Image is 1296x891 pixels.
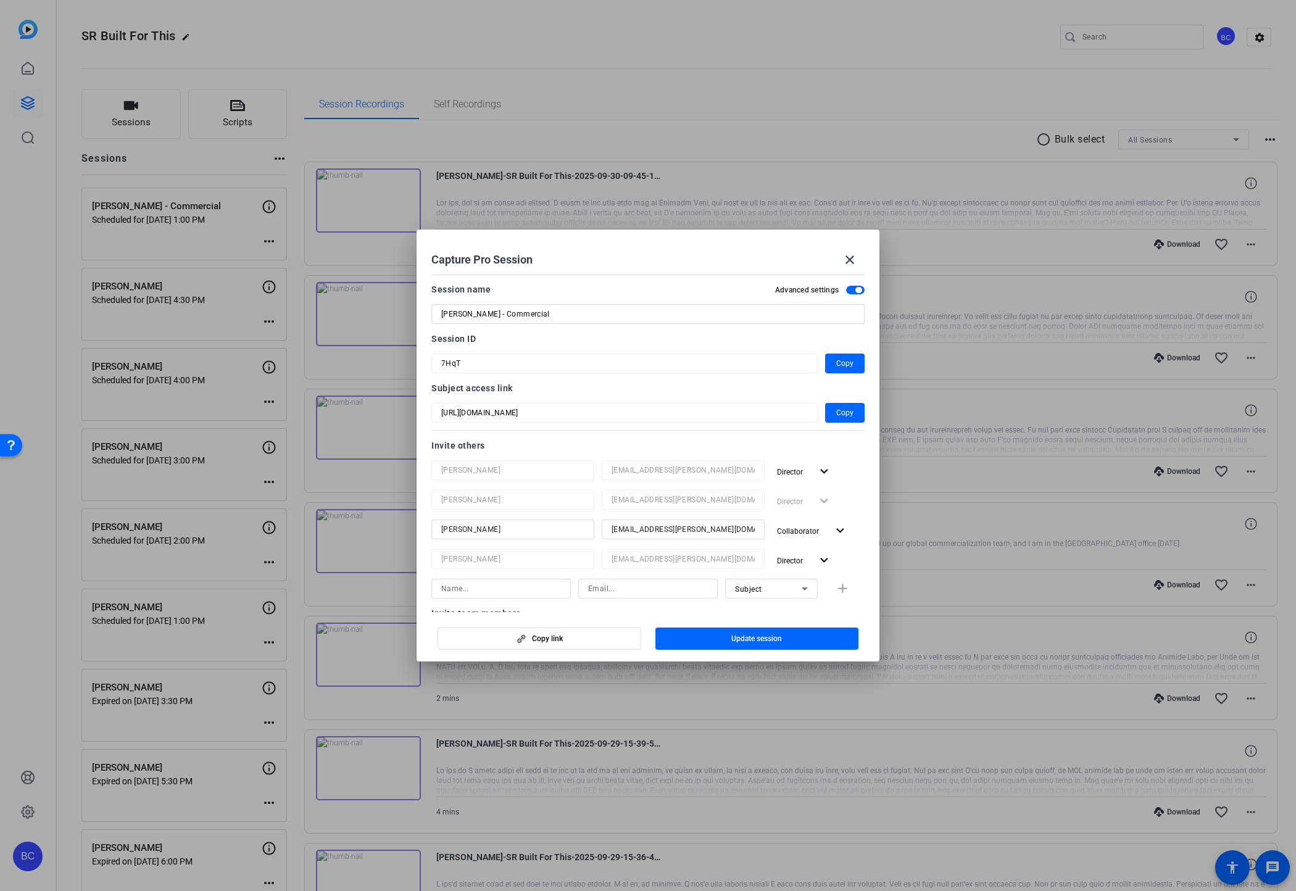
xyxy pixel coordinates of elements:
input: Name... [441,581,561,596]
input: Email... [588,581,708,596]
span: Copy [836,405,854,420]
h2: Advanced settings [775,285,839,295]
div: Capture Pro Session [431,245,865,275]
mat-icon: expand_more [816,464,832,479]
button: Copy [825,354,865,373]
span: Copy [836,356,854,371]
span: Copy link [532,634,563,644]
input: Name... [441,492,584,507]
input: Session OTP [441,356,808,371]
div: Session ID [431,331,865,346]
div: Session name [431,282,491,297]
button: Collaborator [772,520,853,542]
mat-icon: close [842,252,857,267]
mat-icon: expand_more [816,553,832,568]
button: Update session [655,628,859,650]
button: Copy link [438,628,641,650]
input: Enter Session Name [441,307,855,321]
input: Email... [612,552,755,566]
span: Collaborator [777,527,819,536]
button: Director [772,549,837,571]
span: Director [777,557,803,565]
button: Director [772,460,837,483]
button: Copy [825,403,865,423]
div: Invite others [431,438,865,453]
mat-icon: expand_more [833,523,848,539]
div: Subject access link [431,381,865,396]
input: Session OTP [441,405,808,420]
input: Email... [612,463,755,478]
input: Name... [441,463,584,478]
span: Update session [731,634,782,644]
span: Subject [735,585,762,594]
input: Email... [612,522,755,537]
input: Name... [441,522,584,537]
span: Director [777,468,803,476]
input: Email... [612,492,755,507]
input: Name... [441,552,584,566]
